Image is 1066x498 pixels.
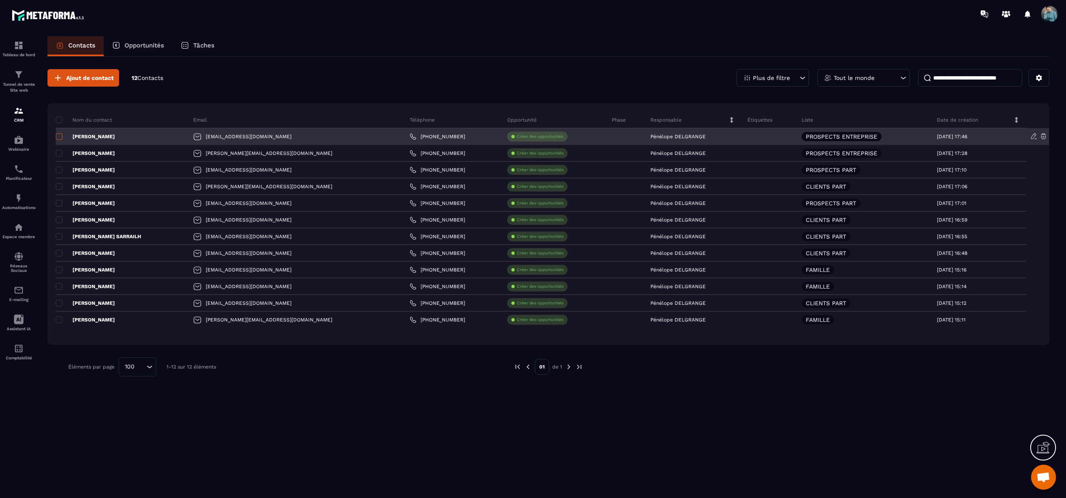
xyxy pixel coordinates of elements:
a: automationsautomationsEspace membre [2,216,35,245]
img: formation [14,106,24,116]
p: Créer des opportunités [517,300,563,306]
p: Tout le monde [834,75,874,81]
p: Créer des opportunités [517,200,563,206]
p: [DATE] 16:55 [937,234,967,239]
p: Créer des opportunités [517,250,563,256]
p: [PERSON_NAME] [56,217,115,223]
p: CLIENTS PART [806,184,846,189]
p: Assistant IA [2,326,35,331]
p: [DATE] 16:48 [937,250,967,256]
p: Éléments par page [68,364,115,370]
p: 12 [132,74,163,82]
div: Ouvrir le chat [1031,465,1056,490]
a: Assistant IA [2,308,35,337]
p: Créer des opportunités [517,267,563,273]
p: FAMILLE [806,284,830,289]
p: Créer des opportunités [517,284,563,289]
a: [PHONE_NUMBER] [410,133,465,140]
p: Pénélope DELGRANGE [650,167,706,173]
p: Étiquettes [747,117,772,123]
p: Responsable [650,117,682,123]
p: [PERSON_NAME] [56,200,115,207]
p: Plus de filtre [753,75,790,81]
p: CRM [2,118,35,122]
p: Espace membre [2,234,35,239]
button: Ajout de contact [47,69,119,87]
p: [PERSON_NAME] [56,250,115,256]
p: FAMILLE [806,267,830,273]
p: Créer des opportunités [517,184,563,189]
p: Nom du contact [56,117,112,123]
p: Réseaux Sociaux [2,264,35,273]
p: [DATE] 17:06 [937,184,967,189]
p: 01 [535,359,549,375]
a: [PHONE_NUMBER] [410,316,465,323]
img: next [575,363,583,371]
a: [PHONE_NUMBER] [410,150,465,157]
a: automationsautomationsWebinaire [2,129,35,158]
a: [PHONE_NUMBER] [410,250,465,256]
img: prev [514,363,521,371]
a: formationformationTunnel de vente Site web [2,63,35,100]
p: Liste [802,117,813,123]
p: Tâches [193,42,214,49]
p: Créer des opportunités [517,167,563,173]
a: [PHONE_NUMBER] [410,233,465,240]
p: PROSPECTS ENTREPRISE [806,150,877,156]
a: [PHONE_NUMBER] [410,283,465,290]
p: CLIENTS PART [806,300,846,306]
p: Email [193,117,207,123]
a: [PHONE_NUMBER] [410,300,465,306]
p: [DATE] 16:59 [937,217,967,223]
a: emailemailE-mailing [2,279,35,308]
a: schedulerschedulerPlanificateur [2,158,35,187]
p: de 1 [552,364,562,370]
p: PROSPECTS PART [806,167,856,173]
a: formationformationTableau de bord [2,34,35,63]
p: Automatisations [2,205,35,210]
input: Search for option [137,362,144,371]
p: Pénélope DELGRANGE [650,284,706,289]
p: [PERSON_NAME] SARRAILH [56,233,141,240]
img: scheduler [14,164,24,174]
a: [PHONE_NUMBER] [410,183,465,190]
p: Contacts [68,42,95,49]
p: [PERSON_NAME] [56,300,115,306]
p: Téléphone [410,117,435,123]
img: logo [12,7,87,23]
p: [PERSON_NAME] [56,183,115,190]
p: Pénélope DELGRANGE [650,134,706,139]
p: Pénélope DELGRANGE [650,300,706,306]
img: formation [14,40,24,50]
p: [DATE] 17:01 [937,200,966,206]
a: Contacts [47,36,104,56]
p: E-mailing [2,297,35,302]
a: [PHONE_NUMBER] [410,200,465,207]
img: formation [14,70,24,80]
p: Pénélope DELGRANGE [650,150,706,156]
p: CLIENTS PART [806,234,846,239]
p: FAMILLE [806,317,830,323]
img: email [14,285,24,295]
p: Créer des opportunités [517,217,563,223]
p: Opportunités [125,42,164,49]
p: [PERSON_NAME] [56,316,115,323]
p: CLIENTS PART [806,250,846,256]
span: 100 [122,362,137,371]
img: automations [14,222,24,232]
p: Pénélope DELGRANGE [650,250,706,256]
a: [PHONE_NUMBER] [410,266,465,273]
p: Opportunité [507,117,537,123]
img: next [565,363,573,371]
p: Webinaire [2,147,35,152]
p: [DATE] 15:16 [937,267,966,273]
p: PROSPECTS ENTREPRISE [806,134,877,139]
img: accountant [14,344,24,354]
a: Opportunités [104,36,172,56]
p: Pénélope DELGRANGE [650,217,706,223]
a: formationformationCRM [2,100,35,129]
p: [PERSON_NAME] [56,133,115,140]
p: [PERSON_NAME] [56,283,115,290]
a: social-networksocial-networkRéseaux Sociaux [2,245,35,279]
span: Ajout de contact [66,74,114,82]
